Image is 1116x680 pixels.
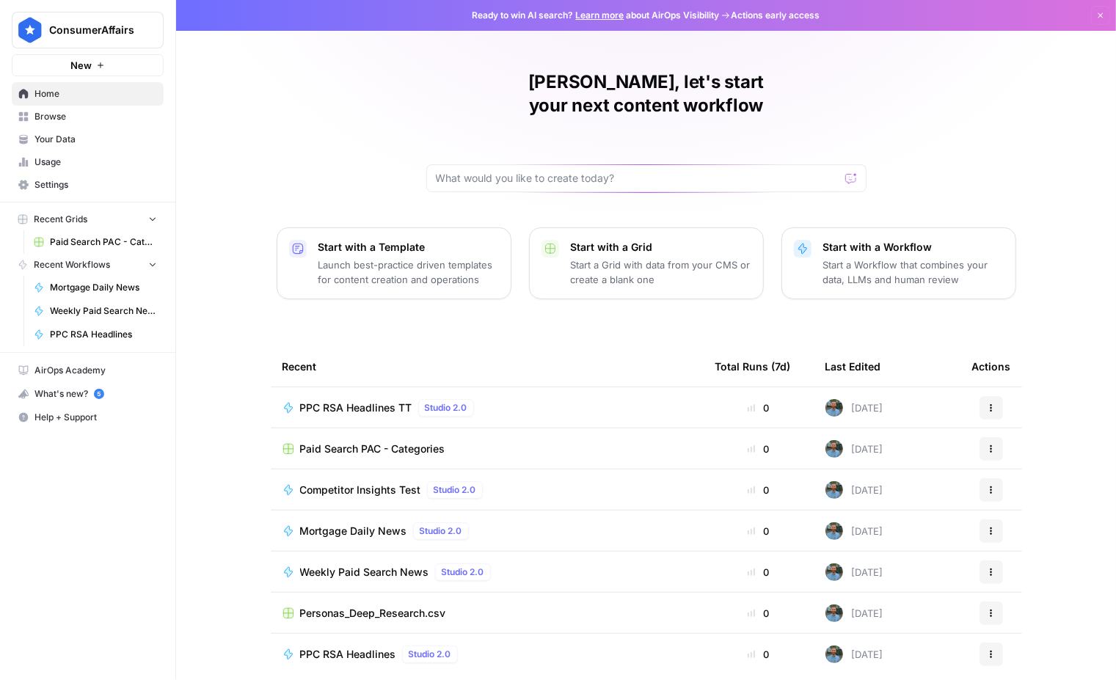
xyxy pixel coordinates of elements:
[715,565,802,580] div: 0
[436,171,839,186] input: What would you like to create today?
[50,281,157,294] span: Mortgage Daily News
[972,346,1011,387] div: Actions
[34,213,87,226] span: Recent Grids
[27,276,164,299] a: Mortgage Daily News
[34,156,157,169] span: Usage
[12,359,164,382] a: AirOps Academy
[282,442,692,456] a: Paid Search PAC - Categories
[300,606,446,621] span: Personas_Deep_Research.csv
[34,178,157,191] span: Settings
[34,133,157,146] span: Your Data
[300,401,412,415] span: PPC RSA Headlines TT
[576,10,624,21] a: Learn more
[426,70,867,117] h1: [PERSON_NAME], let's start your next content workflow
[12,150,164,174] a: Usage
[282,563,692,581] a: Weekly Paid Search NewsStudio 2.0
[420,524,462,538] span: Studio 2.0
[12,208,164,230] button: Recent Grids
[425,401,467,414] span: Studio 2.0
[409,648,451,661] span: Studio 2.0
[12,173,164,197] a: Settings
[571,240,751,255] p: Start with a Grid
[825,646,883,663] div: [DATE]
[282,522,692,540] a: Mortgage Daily NewsStudio 2.0
[27,299,164,323] a: Weekly Paid Search News
[732,9,820,22] span: Actions early access
[318,240,499,255] p: Start with a Template
[50,304,157,318] span: Weekly Paid Search News
[282,646,692,663] a: PPC RSA HeadlinesStudio 2.0
[825,522,843,540] img: cey2xrdcekjvnatjucu2k7sm827y
[34,364,157,377] span: AirOps Academy
[715,346,791,387] div: Total Runs (7d)
[715,483,802,497] div: 0
[318,257,499,287] p: Launch best-practice driven templates for content creation and operations
[12,406,164,429] button: Help + Support
[825,646,843,663] img: cey2xrdcekjvnatjucu2k7sm827y
[825,522,883,540] div: [DATE]
[825,399,883,417] div: [DATE]
[282,481,692,499] a: Competitor Insights TestStudio 2.0
[825,481,843,499] img: cey2xrdcekjvnatjucu2k7sm827y
[12,54,164,76] button: New
[34,411,157,424] span: Help + Support
[473,9,720,22] span: Ready to win AI search? about AirOps Visibility
[715,606,802,621] div: 0
[27,323,164,346] a: PPC RSA Headlines
[825,440,883,458] div: [DATE]
[277,227,511,299] button: Start with a TemplateLaunch best-practice driven templates for content creation and operations
[94,389,104,399] a: 5
[825,604,883,622] div: [DATE]
[12,254,164,276] button: Recent Workflows
[34,110,157,123] span: Browse
[823,240,1004,255] p: Start with a Workflow
[715,401,802,415] div: 0
[823,257,1004,287] p: Start a Workflow that combines your data, LLMs and human review
[97,390,101,398] text: 5
[50,235,157,249] span: Paid Search PAC - Categories
[825,399,843,417] img: cey2xrdcekjvnatjucu2k7sm827y
[282,346,692,387] div: Recent
[300,524,407,538] span: Mortgage Daily News
[282,399,692,417] a: PPC RSA Headlines TTStudio 2.0
[781,227,1016,299] button: Start with a WorkflowStart a Workflow that combines your data, LLMs and human review
[529,227,764,299] button: Start with a GridStart a Grid with data from your CMS or create a blank one
[825,346,881,387] div: Last Edited
[12,383,163,405] div: What's new?
[300,483,421,497] span: Competitor Insights Test
[49,23,138,37] span: ConsumerAffairs
[17,17,43,43] img: ConsumerAffairs Logo
[715,442,802,456] div: 0
[442,566,484,579] span: Studio 2.0
[282,606,692,621] a: Personas_Deep_Research.csv
[70,58,92,73] span: New
[571,257,751,287] p: Start a Grid with data from your CMS or create a blank one
[12,82,164,106] a: Home
[715,524,802,538] div: 0
[12,105,164,128] a: Browse
[825,563,883,581] div: [DATE]
[34,258,110,271] span: Recent Workflows
[50,328,157,341] span: PPC RSA Headlines
[27,230,164,254] a: Paid Search PAC - Categories
[300,647,396,662] span: PPC RSA Headlines
[825,563,843,581] img: cey2xrdcekjvnatjucu2k7sm827y
[434,483,476,497] span: Studio 2.0
[300,442,445,456] span: Paid Search PAC - Categories
[825,440,843,458] img: cey2xrdcekjvnatjucu2k7sm827y
[715,647,802,662] div: 0
[12,12,164,48] button: Workspace: ConsumerAffairs
[300,565,429,580] span: Weekly Paid Search News
[12,128,164,151] a: Your Data
[34,87,157,100] span: Home
[825,481,883,499] div: [DATE]
[825,604,843,622] img: cey2xrdcekjvnatjucu2k7sm827y
[12,382,164,406] button: What's new? 5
